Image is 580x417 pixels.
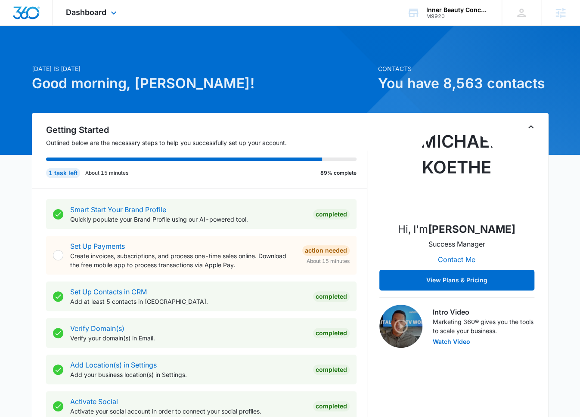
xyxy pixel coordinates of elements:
a: Set Up Contacts in CRM [70,287,147,296]
h2: Getting Started [46,124,367,136]
img: logo_orange.svg [14,14,21,21]
div: 1 task left [46,168,80,178]
div: Completed [313,209,350,219]
p: Create invoices, subscriptions, and process one-time sales online. Download the free mobile app t... [70,251,295,269]
p: Activate your social account in order to connect your social profiles. [70,407,306,416]
h1: Good morning, [PERSON_NAME]! [32,73,373,94]
h3: Intro Video [433,307,534,317]
p: Hi, I'm [398,222,515,237]
p: [DATE] is [DATE] [32,64,373,73]
div: Domain Overview [33,51,77,56]
div: Completed [313,328,350,338]
div: account name [426,6,489,13]
p: Add at least 5 contacts in [GEOGRAPHIC_DATA]. [70,297,306,306]
a: Set Up Payments [70,242,125,250]
p: Marketing 360® gives you the tools to scale your business. [433,317,534,335]
img: tab_keywords_by_traffic_grey.svg [86,50,93,57]
div: Action Needed [302,245,350,256]
div: Keywords by Traffic [95,51,145,56]
p: Add your business location(s) in Settings. [70,370,306,379]
img: Michael Koethe [414,129,500,215]
div: Completed [313,291,350,302]
img: tab_domain_overview_orange.svg [23,50,30,57]
div: Completed [313,401,350,411]
span: Dashboard [66,8,106,17]
span: About 15 minutes [307,257,350,265]
p: Success Manager [428,239,485,249]
div: v 4.0.25 [24,14,42,21]
div: Domain: [DOMAIN_NAME] [22,22,95,29]
button: Contact Me [429,249,484,270]
div: Completed [313,364,350,375]
p: 89% complete [320,169,357,177]
button: Watch Video [433,339,470,345]
button: Toggle Collapse [526,122,536,132]
button: View Plans & Pricing [379,270,534,290]
div: account id [426,13,489,19]
a: Add Location(s) in Settings [70,361,157,369]
a: Smart Start Your Brand Profile [70,205,166,214]
p: Outlined below are the necessary steps to help you successfully set up your account. [46,138,367,147]
strong: [PERSON_NAME] [428,223,515,235]
a: Activate Social [70,397,118,406]
p: Contacts [378,64,549,73]
img: website_grey.svg [14,22,21,29]
p: Quickly populate your Brand Profile using our AI-powered tool. [70,215,306,224]
p: Verify your domain(s) in Email. [70,334,306,343]
h1: You have 8,563 contacts [378,73,549,94]
a: Verify Domain(s) [70,324,124,333]
p: About 15 minutes [85,169,128,177]
img: Intro Video [379,305,422,348]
